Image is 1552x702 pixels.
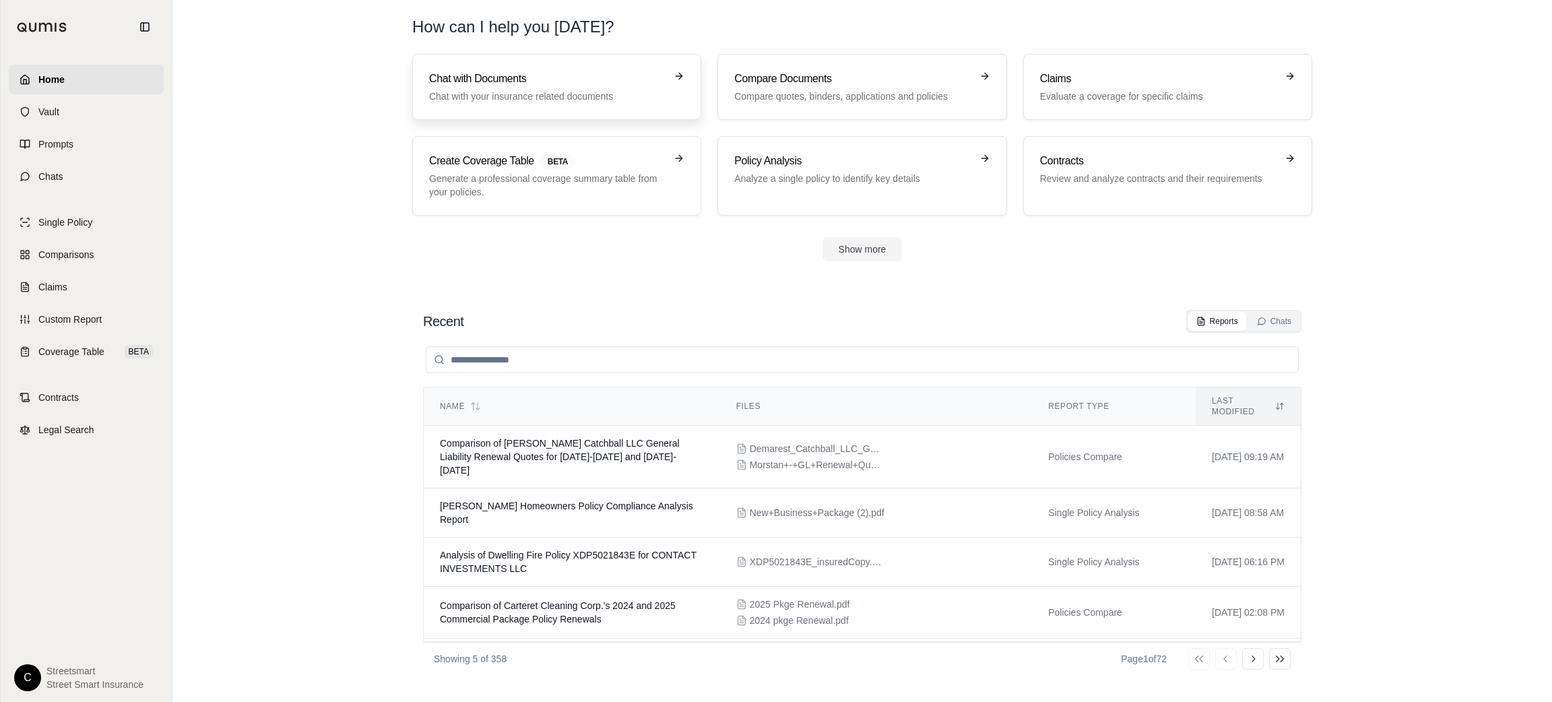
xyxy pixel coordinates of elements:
span: Chats [38,170,63,183]
td: Single Policy Analysis [1032,538,1196,587]
a: ClaimsEvaluate a coverage for specific claims [1023,54,1312,120]
a: ContractsReview and analyze contracts and their requirements [1023,136,1312,216]
td: [DATE] 08:58 AM [1196,488,1301,538]
a: Vault [9,97,164,127]
button: Show more [822,237,903,261]
span: New+Business+Package (2).pdf [750,506,884,519]
h3: Policy Analysis [734,153,971,169]
td: Single Policy Analysis [1032,488,1196,538]
a: Chats [9,162,164,191]
span: Home [38,73,65,86]
span: 2025 Pkge Renewal.pdf [750,598,850,611]
a: Prompts [9,129,164,159]
span: Prompts [38,137,73,151]
a: Policy AnalysisAnalyze a single policy to identify key details [717,136,1006,216]
th: Report Type [1032,387,1196,426]
span: Street Smart Insurance [46,678,143,691]
span: Comparison of Carteret Cleaning Corp.'s 2024 and 2025 Commercial Package Policy Renewals [440,600,676,625]
p: Generate a professional coverage summary table from your policies. [429,172,666,199]
span: Custom Report [38,313,102,326]
a: Comparisons [9,240,164,269]
td: Policies Compare [1032,426,1196,488]
p: Showing 5 of 358 [434,652,507,666]
span: Demarest_Catchball_LLC_GL_Renewal_24-25+_1_.pdf [750,442,884,455]
img: Qumis Logo [17,22,67,32]
span: Syed Shah Homeowners Policy Compliance Analysis Report [440,501,693,525]
p: Chat with your insurance related documents [429,90,666,103]
div: Chats [1257,316,1291,327]
a: Home [9,65,164,94]
span: Morstan+-+GL+Renewal+Quote+Letter+2025-2026.pdf [750,458,884,472]
div: Last modified [1212,395,1285,417]
p: Compare quotes, binders, applications and policies [734,90,971,103]
a: Single Policy [9,208,164,237]
span: BETA [540,154,576,169]
td: [DATE] 02:08 PM [1196,587,1301,639]
span: XDP5021843E_insuredCopy.pdf [750,555,884,569]
a: Contracts [9,383,164,412]
a: Coverage TableBETA [9,337,164,366]
button: Reports [1188,312,1246,331]
p: Review and analyze contracts and their requirements [1040,172,1276,185]
span: Vault [38,105,59,119]
span: Streetsmart [46,664,143,678]
a: Chat with DocumentsChat with your insurance related documents [412,54,701,120]
div: Page 1 of 72 [1121,652,1167,666]
span: BETA [125,345,153,358]
p: Analyze a single policy to identify key details [734,172,971,185]
a: Legal Search [9,415,164,445]
h1: How can I help you [DATE]? [412,16,1312,38]
td: Policies Compare [1032,639,1196,691]
div: Name [440,401,704,412]
td: [DATE] 09:19 AM [1196,426,1301,488]
button: Chats [1249,312,1299,331]
a: Claims [9,272,164,302]
h3: Claims [1040,71,1276,87]
p: Evaluate a coverage for specific claims [1040,90,1276,103]
span: Comparisons [38,248,94,261]
td: [DATE] 10:49 AM [1196,639,1301,691]
span: Single Policy [38,216,92,229]
span: Contracts [38,391,79,404]
span: Claims [38,280,67,294]
h3: Contracts [1040,153,1276,169]
button: Collapse sidebar [134,16,156,38]
span: Legal Search [38,423,94,437]
h3: Create Coverage Table [429,153,666,169]
h3: Compare Documents [734,71,971,87]
a: Custom Report [9,305,164,334]
th: Files [720,387,1032,426]
span: Coverage Table [38,345,104,358]
td: [DATE] 06:16 PM [1196,538,1301,587]
h3: Chat with Documents [429,71,666,87]
a: Compare DocumentsCompare quotes, binders, applications and policies [717,54,1006,120]
td: Policies Compare [1032,587,1196,639]
span: Comparison of Demarest Catchball LLC General Liability Renewal Quotes for 2024-2025 and 2025-2026 [440,438,680,476]
a: Create Coverage TableBETAGenerate a professional coverage summary table from your policies. [412,136,701,216]
div: C [14,664,41,691]
div: Reports [1196,316,1238,327]
span: 2024 pkge Renewal.pdf [750,614,849,627]
span: Analysis of Dwelling Fire Policy XDP5021843E for CONTACT INVESTMENTS LLC [440,550,697,574]
h2: Recent [423,312,463,331]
